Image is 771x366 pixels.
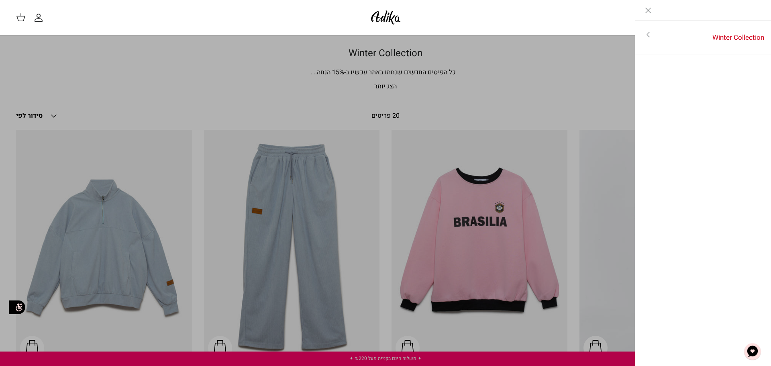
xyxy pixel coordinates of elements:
[34,13,47,22] a: החשבון שלי
[369,8,403,27] img: Adika IL
[740,339,765,364] button: צ'אט
[6,296,28,318] img: accessibility_icon02.svg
